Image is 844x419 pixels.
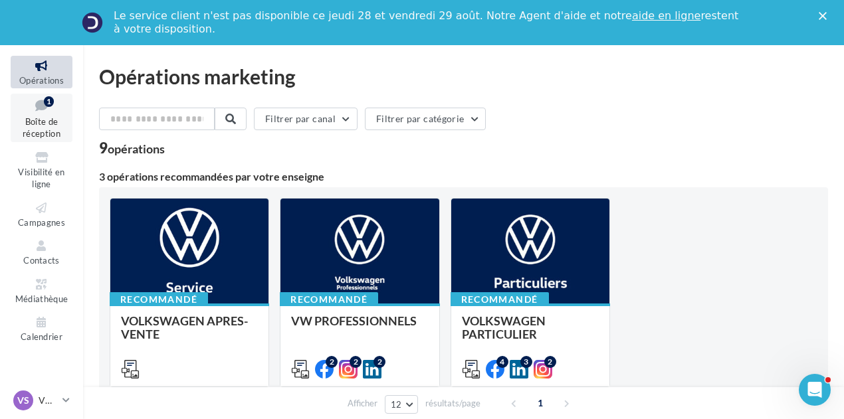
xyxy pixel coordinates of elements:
[391,399,402,410] span: 12
[365,108,486,130] button: Filtrer par catégorie
[121,313,248,341] span: VOLKSWAGEN APRES-VENTE
[280,292,378,307] div: Recommandé
[819,12,832,20] div: Fermer
[350,356,362,368] div: 2
[23,255,60,266] span: Contacts
[19,75,64,86] span: Opérations
[39,394,57,407] p: VW St-Fons
[385,395,419,414] button: 12
[99,171,828,182] div: 3 opérations recommandées par votre enseigne
[425,397,480,410] span: résultats/page
[11,388,72,413] a: VS VW St-Fons
[530,392,551,414] span: 1
[18,217,65,228] span: Campagnes
[15,293,68,304] span: Médiathèque
[373,356,385,368] div: 2
[11,236,72,268] a: Contacts
[326,356,338,368] div: 2
[11,94,72,142] a: Boîte de réception1
[44,96,54,107] div: 1
[11,312,72,345] a: Calendrier
[110,292,208,307] div: Recommandé
[254,108,358,130] button: Filtrer par canal
[496,356,508,368] div: 4
[82,12,103,33] img: Profile image for Service-Client
[799,374,831,406] iframe: Intercom live chat
[451,292,549,307] div: Recommandé
[114,9,741,36] div: Le service client n'est pas disponible ce jeudi 28 et vendredi 29 août. Notre Agent d'aide et not...
[18,167,64,190] span: Visibilité en ligne
[17,394,29,407] span: VS
[23,116,60,139] span: Boîte de réception
[632,9,700,22] a: aide en ligne
[544,356,556,368] div: 2
[11,198,72,230] a: Campagnes
[11,147,72,193] a: Visibilité en ligne
[108,143,165,155] div: opérations
[99,141,165,155] div: 9
[11,56,72,88] a: Opérations
[99,66,828,86] div: Opérations marketing
[21,331,62,342] span: Calendrier
[520,356,532,368] div: 3
[11,274,72,307] a: Médiathèque
[462,313,546,341] span: VOLKSWAGEN PARTICULIER
[348,397,377,410] span: Afficher
[291,313,417,328] span: VW PROFESSIONNELS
